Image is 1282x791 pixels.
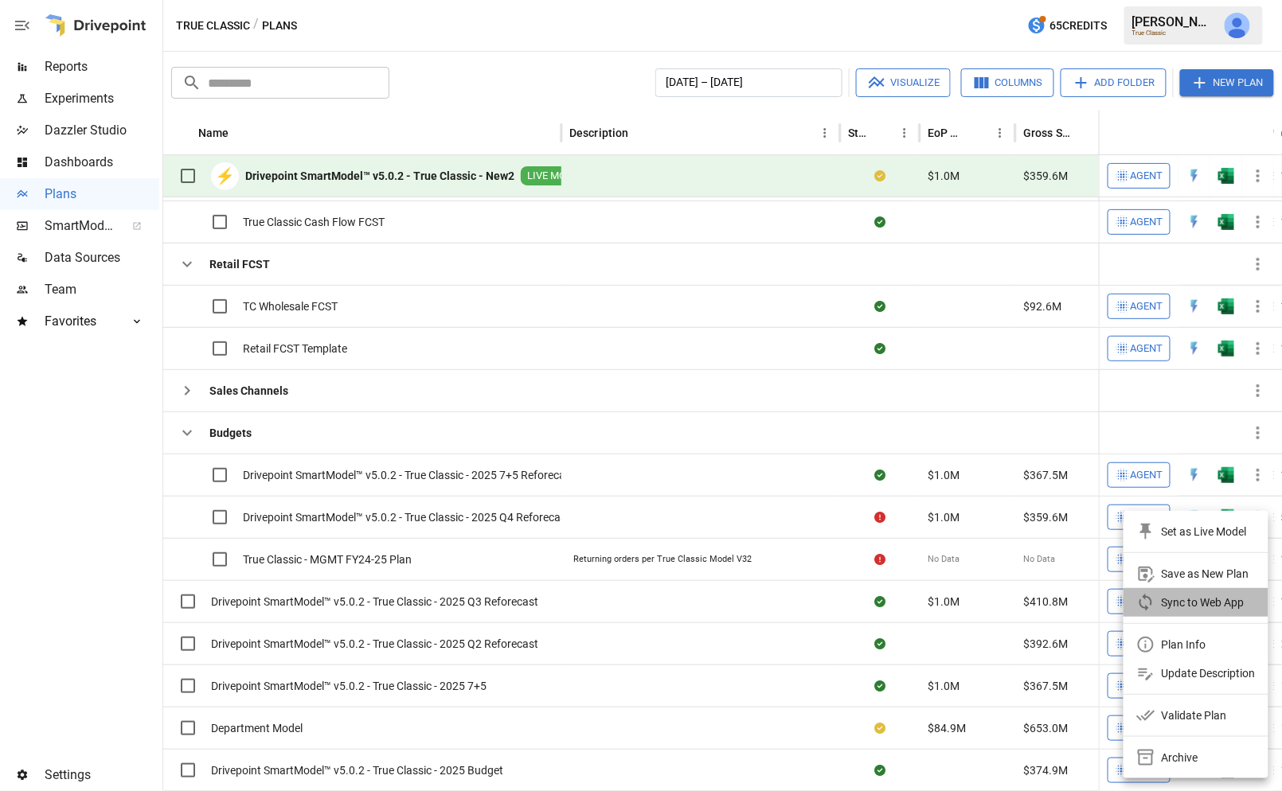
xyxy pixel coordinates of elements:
div: Update Description [1162,664,1256,683]
div: Sync to Web App [1162,593,1245,612]
div: Plan Info [1162,635,1206,654]
div: Save as New Plan [1162,564,1249,583]
div: Validate Plan [1162,706,1227,725]
div: Set as Live Model [1162,522,1247,541]
div: Archive [1162,748,1198,767]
